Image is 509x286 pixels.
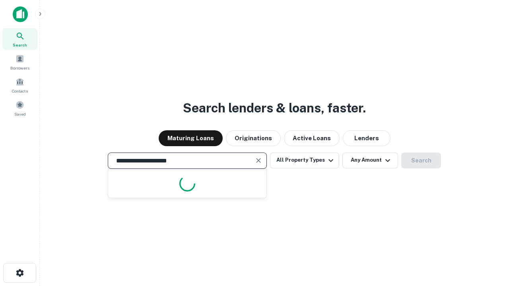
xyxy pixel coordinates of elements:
[183,99,366,118] h3: Search lenders & loans, faster.
[159,130,223,146] button: Maturing Loans
[2,51,37,73] a: Borrowers
[12,88,28,94] span: Contacts
[342,153,398,168] button: Any Amount
[343,130,390,146] button: Lenders
[469,222,509,261] iframe: Chat Widget
[284,130,340,146] button: Active Loans
[270,153,339,168] button: All Property Types
[2,28,37,50] a: Search
[226,130,281,146] button: Originations
[13,42,27,48] span: Search
[13,6,28,22] img: capitalize-icon.png
[14,111,26,117] span: Saved
[10,65,29,71] span: Borrowers
[253,155,264,166] button: Clear
[2,97,37,119] a: Saved
[2,74,37,96] a: Contacts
